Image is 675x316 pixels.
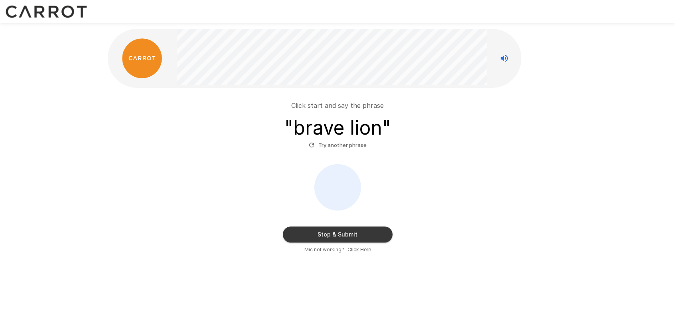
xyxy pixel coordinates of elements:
[347,246,371,252] u: Click Here
[122,38,162,78] img: carrot_logo.png
[291,101,384,110] p: Click start and say the phrase
[283,227,393,242] button: Stop & Submit
[307,139,369,151] button: Try another phrase
[284,117,391,139] h3: " brave lion "
[304,246,344,254] span: Mic not working?
[496,50,512,66] button: Stop reading questions aloud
